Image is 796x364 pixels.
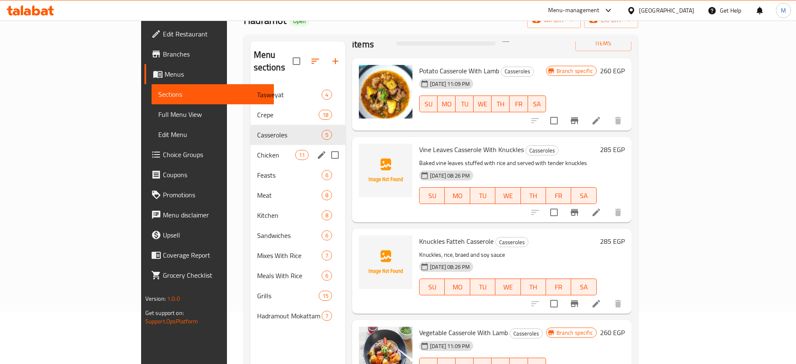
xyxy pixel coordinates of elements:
a: Menus [144,64,274,84]
button: MO [445,279,470,295]
div: Tasweyat4 [250,85,346,105]
span: import [534,15,574,26]
div: items [322,130,332,140]
button: TH [492,96,510,112]
a: Sections [152,84,274,104]
button: WE [474,96,492,112]
span: Casseroles [501,67,533,76]
span: Casseroles [510,329,542,338]
div: Casseroles [257,130,322,140]
span: Upsell [163,230,267,240]
span: FR [549,281,568,293]
span: Crepe [257,110,319,120]
div: items [319,291,332,301]
button: FR [510,96,528,112]
img: Knuckles Fatteh Casserole [359,235,412,289]
span: Vegetable Casserole With Lamb [419,326,508,339]
span: Full Menu View [158,109,267,119]
button: TU [470,279,495,295]
a: Edit Restaurant [144,24,274,44]
span: [DATE] 11:09 PM [427,342,473,350]
span: Get support on: [145,307,184,318]
button: SA [571,279,596,295]
span: [DATE] 08:26 PM [427,172,473,180]
div: Open [290,16,309,26]
div: Feasts6 [250,165,346,185]
span: SU [423,98,434,110]
span: TH [524,281,543,293]
span: Mixes With Rice [257,250,322,261]
button: Add section [325,51,345,71]
span: SU [423,281,441,293]
nav: Menu sections [250,81,346,329]
button: TU [470,187,495,204]
span: Promotions [163,190,267,200]
span: WE [499,190,517,202]
div: items [322,90,332,100]
div: Crepe18 [250,105,346,125]
span: 7 [322,252,332,260]
span: Casseroles [526,146,558,155]
div: items [319,110,332,120]
button: delete [608,202,628,222]
span: WE [499,281,517,293]
span: Branch specific [553,329,596,337]
span: Meat [257,190,322,200]
span: [DATE] 08:26 PM [427,263,473,271]
button: TU [456,96,474,112]
span: 5 [322,131,332,139]
span: TH [524,190,543,202]
button: SU [419,96,438,112]
span: TU [474,190,492,202]
div: Meals With Rice [257,271,322,281]
span: Select all sections [288,52,305,70]
div: Casseroles [510,328,543,338]
span: [DATE] 11:09 PM [427,80,473,88]
span: Version: [145,293,166,304]
span: Feasts [257,170,322,180]
h2: Menu items [352,26,386,51]
span: FR [549,190,568,202]
span: MO [441,98,452,110]
div: Kitchen8 [250,205,346,225]
span: Open [290,18,309,25]
img: Vine Leaves Casserole With Knuckles [359,144,412,197]
span: Kitchen [257,210,322,220]
span: TH [495,98,506,110]
div: Chicken [257,150,295,160]
span: TU [474,281,492,293]
button: SA [571,187,596,204]
span: Knuckles Fatteh Casserole [419,235,494,248]
span: Edit Menu [158,129,267,139]
div: Casseroles [526,145,559,155]
span: 6 [322,272,332,280]
div: Sandwiches [257,230,322,240]
a: Full Menu View [152,104,274,124]
a: Menu disclaimer [144,205,274,225]
span: MO [448,281,466,293]
div: items [322,230,332,240]
span: FR [513,98,524,110]
p: Baked vine leaves stuffed with rice and served with tender knuckles [419,158,597,168]
div: items [322,311,332,321]
div: Casseroles [495,237,528,247]
a: Coupons [144,165,274,185]
span: SA [531,98,543,110]
div: Grills15 [250,286,346,306]
a: Branches [144,44,274,64]
span: 18 [319,111,332,119]
button: WE [495,187,520,204]
div: Chicken11edit [250,145,346,165]
div: Casseroles [501,67,534,77]
button: MO [438,96,456,112]
div: Grills [257,291,319,301]
button: edit [315,149,328,161]
button: FR [546,187,571,204]
span: Hadramout Mokattam Family Meals [257,311,322,321]
a: Edit Menu [152,124,274,145]
h6: 285 EGP [600,235,625,247]
span: Branch specific [553,67,596,75]
span: Vine Leaves Casserole With Knuckles [419,143,524,156]
span: TU [459,98,470,110]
